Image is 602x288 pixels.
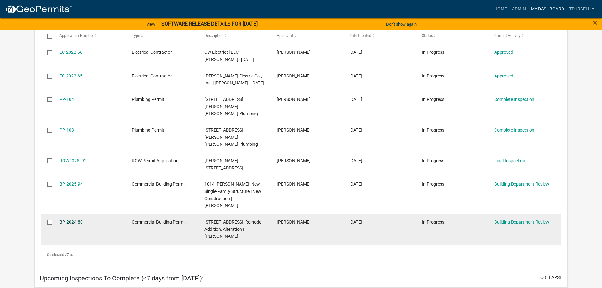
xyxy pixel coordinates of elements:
[204,158,245,170] span: Jeremy Parkhurst | 4701 Commerce Crossing |
[494,50,513,55] a: Approved
[40,274,204,282] h5: Upcoming Inspections To Complete (<7 days from [DATE]):
[540,274,562,281] button: collapse
[59,97,74,102] a: PP-104
[277,219,311,224] span: Sara Caffrey
[277,181,311,187] span: Emily Estes
[59,34,94,38] span: Application Number
[494,127,534,132] a: Complete Inspection
[349,73,362,78] span: 08/26/2025
[204,127,258,147] span: 123 level street | Steve Banet | Steve Banet Plumbing
[277,97,311,102] span: Steve Banet
[47,253,67,257] span: 0 selected /
[494,181,549,187] a: Building Department Review
[132,34,140,38] span: Type
[126,28,198,44] datatable-header-cell: Type
[277,127,311,132] span: Steve Banet
[59,73,82,78] a: EC-2022-65
[277,34,293,38] span: Applicant
[349,158,362,163] span: 08/14/2025
[132,50,172,55] span: Electrical Contractor
[422,181,444,187] span: In Progress
[59,181,83,187] a: BP-2025-94
[422,50,444,55] span: In Progress
[384,19,419,29] button: Don't show again
[422,97,444,102] span: In Progress
[277,158,311,163] span: Jeremy Parkhurst
[528,3,567,15] a: My Dashboard
[198,28,271,44] datatable-header-cell: Description
[204,219,264,239] span: 835 PIKE STREET |Remodel | Addition/Alteration | Sara Caffrey
[59,158,87,163] a: ROW2025 -92
[349,97,362,102] span: 08/14/2025
[488,28,561,44] datatable-header-cell: Current Activity
[349,50,362,55] span: 09/05/2025
[416,28,488,44] datatable-header-cell: Status
[132,158,179,163] span: ROW Permit Application
[567,3,597,15] a: Tpurcell
[144,19,158,29] a: View
[349,181,362,187] span: 07/11/2025
[161,21,258,27] strong: SOFTWARE RELEASE DETAILS FOR [DATE]
[41,28,53,44] datatable-header-cell: Select
[494,34,520,38] span: Current Activity
[59,127,74,132] a: PP-103
[132,219,186,224] span: Commercial Building Permit
[494,73,513,78] a: Approved
[422,127,444,132] span: In Progress
[277,50,311,55] span: Craig Woodlee
[494,97,534,102] a: Complete Inspection
[132,73,172,78] span: Electrical Contractor
[53,28,126,44] datatable-header-cell: Application Number
[271,28,343,44] datatable-header-cell: Applicant
[204,73,264,86] span: Payne Electric Co., Inc. | Shawn Fee | 09/01/2026
[132,127,164,132] span: Plumbing Permit
[277,73,311,78] span: Shawn Fee
[132,97,164,102] span: Plumbing Permit
[132,181,186,187] span: Commercial Building Permit
[492,3,509,15] a: Home
[494,158,525,163] a: Final Inspection
[59,219,83,224] a: BP-2024-80
[422,219,444,224] span: In Progress
[593,18,597,27] span: ×
[41,247,561,263] div: 7 total
[349,34,371,38] span: Date Created
[422,73,444,78] span: In Progress
[593,19,597,27] button: Close
[509,3,528,15] a: Admin
[349,219,362,224] span: 12/05/2024
[59,50,82,55] a: EC-2022-66
[343,28,416,44] datatable-header-cell: Date Created
[422,158,444,163] span: In Progress
[494,219,549,224] a: Building Department Review
[204,50,254,62] span: CW Electrical LLC | Craig Woodlee | 08/28/2025
[204,181,261,208] span: 1014 THOMPSON |New Single-Family Structure | New Construction | Emily Estes
[422,34,433,38] span: Status
[204,97,258,116] span: 121 level street | Steve Banet | Steve Banet Plumbing
[349,127,362,132] span: 08/14/2025
[204,34,224,38] span: Description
